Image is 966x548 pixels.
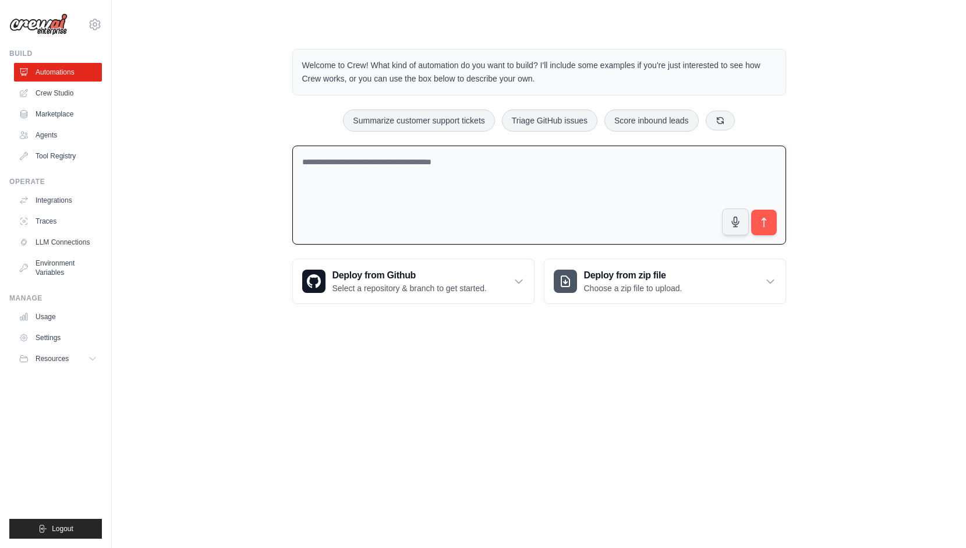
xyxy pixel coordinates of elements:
[9,13,68,36] img: Logo
[14,307,102,326] a: Usage
[332,282,487,294] p: Select a repository & branch to get started.
[302,59,776,86] p: Welcome to Crew! What kind of automation do you want to build? I'll include some examples if you'...
[14,349,102,368] button: Resources
[343,109,494,132] button: Summarize customer support tickets
[332,268,487,282] h3: Deploy from Github
[9,177,102,186] div: Operate
[14,105,102,123] a: Marketplace
[14,126,102,144] a: Agents
[9,519,102,539] button: Logout
[14,233,102,252] a: LLM Connections
[604,109,699,132] button: Score inbound leads
[14,63,102,82] a: Automations
[9,49,102,58] div: Build
[36,354,69,363] span: Resources
[14,212,102,231] a: Traces
[584,282,682,294] p: Choose a zip file to upload.
[14,147,102,165] a: Tool Registry
[14,254,102,282] a: Environment Variables
[14,84,102,102] a: Crew Studio
[584,268,682,282] h3: Deploy from zip file
[502,109,597,132] button: Triage GitHub issues
[14,191,102,210] a: Integrations
[52,524,73,533] span: Logout
[9,294,102,303] div: Manage
[14,328,102,347] a: Settings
